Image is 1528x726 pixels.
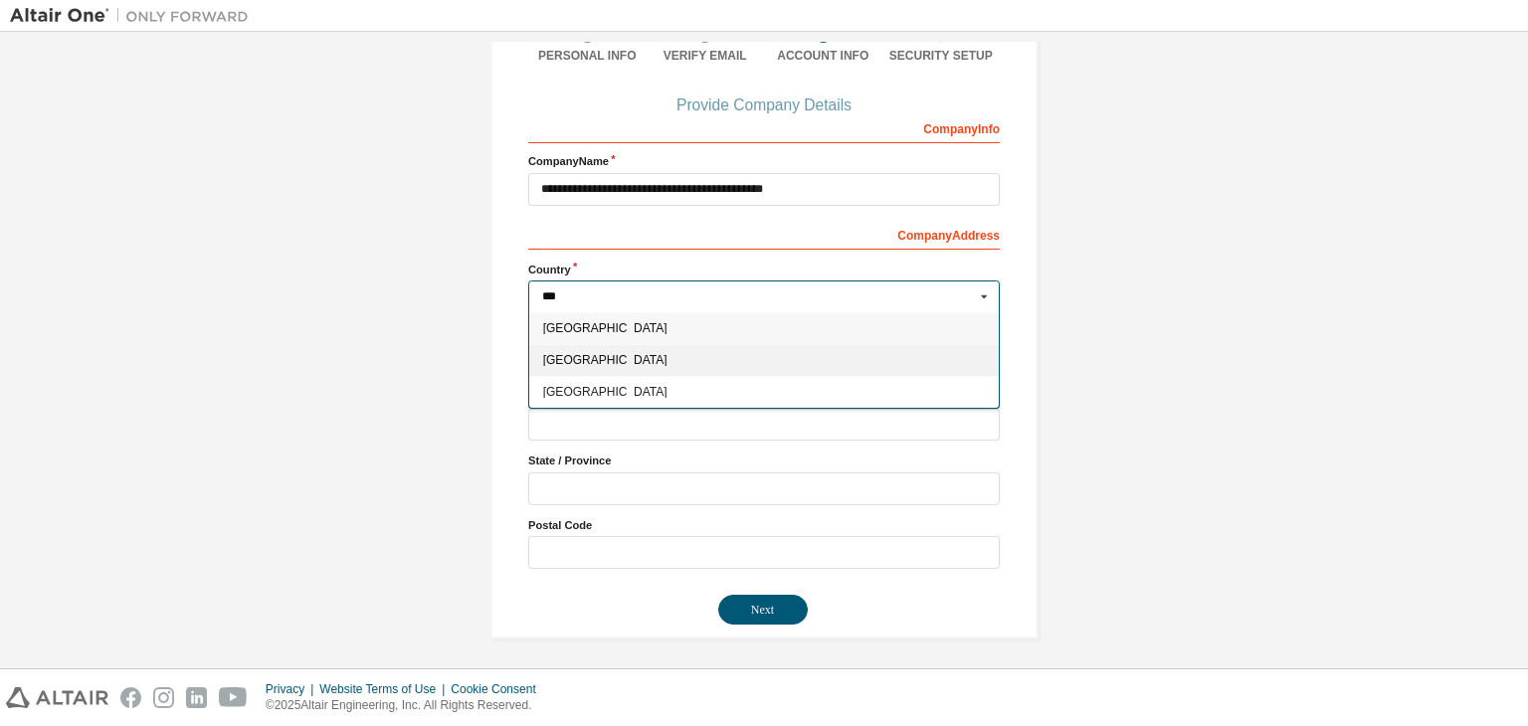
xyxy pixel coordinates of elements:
[528,153,1000,169] label: Company Name
[120,687,141,708] img: facebook.svg
[266,681,319,697] div: Privacy
[219,687,248,708] img: youtube.svg
[528,111,1000,143] div: Company Info
[718,595,808,625] button: Next
[543,354,986,366] span: [GEOGRAPHIC_DATA]
[266,697,548,714] p: © 2025 Altair Engineering, Inc. All Rights Reserved.
[451,681,547,697] div: Cookie Consent
[186,687,207,708] img: linkedin.svg
[528,218,1000,250] div: Company Address
[528,48,647,64] div: Personal Info
[543,386,986,398] span: [GEOGRAPHIC_DATA]
[153,687,174,708] img: instagram.svg
[528,99,1000,111] div: Provide Company Details
[10,6,259,26] img: Altair One
[543,322,986,334] span: [GEOGRAPHIC_DATA]
[882,48,1001,64] div: Security Setup
[647,48,765,64] div: Verify Email
[319,681,451,697] div: Website Terms of Use
[764,48,882,64] div: Account Info
[528,262,1000,277] label: Country
[528,517,1000,533] label: Postal Code
[528,453,1000,468] label: State / Province
[6,687,108,708] img: altair_logo.svg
